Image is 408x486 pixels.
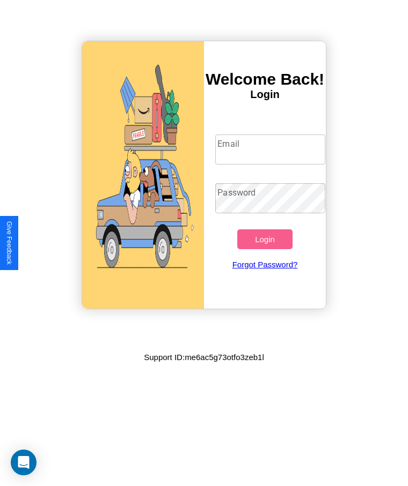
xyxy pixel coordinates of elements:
[82,41,204,309] img: gif
[204,70,326,88] h3: Welcome Back!
[237,229,292,249] button: Login
[5,221,13,265] div: Give Feedback
[210,249,319,280] a: Forgot Password?
[204,88,326,101] h4: Login
[11,450,37,475] div: Open Intercom Messenger
[144,350,264,364] p: Support ID: me6ac5g73otfo3zeb1l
